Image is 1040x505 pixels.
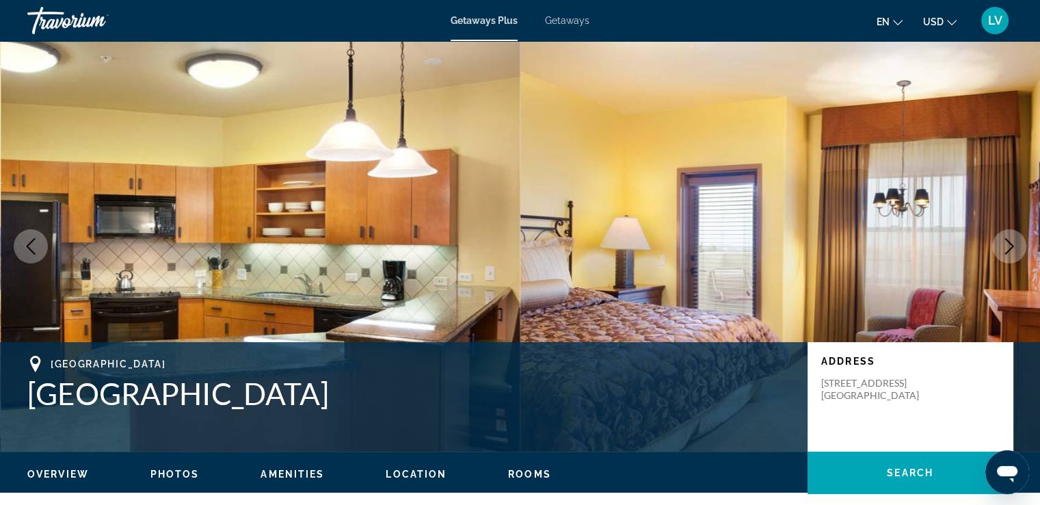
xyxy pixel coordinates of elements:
iframe: Button to launch messaging window [985,450,1029,494]
button: Search [808,452,1013,494]
span: USD [923,16,944,27]
p: [STREET_ADDRESS] [GEOGRAPHIC_DATA] [821,377,931,402]
span: Location [386,469,446,480]
span: Amenities [261,469,324,480]
button: Location [386,468,446,480]
span: [GEOGRAPHIC_DATA] [51,359,166,370]
a: Getaways [545,15,589,26]
span: Photos [150,469,200,480]
button: Next image [992,229,1026,263]
span: Search [887,467,933,478]
button: Amenities [261,468,324,480]
button: Rooms [508,468,551,480]
h1: [GEOGRAPHIC_DATA] [27,376,794,411]
span: LV [988,14,1002,27]
button: Change language [877,12,903,31]
button: Overview [27,468,89,480]
a: Travorium [27,3,164,38]
span: en [877,16,890,27]
span: Overview [27,469,89,480]
span: Rooms [508,469,551,480]
a: Getaways Plus [451,15,518,26]
button: Photos [150,468,200,480]
button: User Menu [977,6,1013,35]
p: Address [821,356,999,367]
button: Previous image [14,229,48,263]
button: Change currency [923,12,957,31]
